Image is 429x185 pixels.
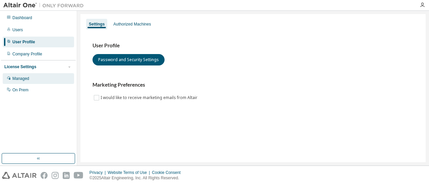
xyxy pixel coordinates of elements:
div: Privacy [89,170,108,175]
div: Website Terms of Use [108,170,152,175]
img: linkedin.svg [63,172,70,179]
div: User Profile [12,39,35,45]
p: © 2025 Altair Engineering, Inc. All Rights Reserved. [89,175,185,181]
img: altair_logo.svg [2,172,37,179]
div: Cookie Consent [152,170,184,175]
div: Managed [12,76,29,81]
div: Company Profile [12,51,42,57]
div: Users [12,27,23,33]
div: License Settings [4,64,36,70]
img: facebook.svg [41,172,48,179]
div: Authorized Machines [113,21,151,27]
button: Password and Security Settings [93,54,165,65]
img: instagram.svg [52,172,59,179]
label: I would like to receive marketing emails from Altair [101,94,199,102]
div: Dashboard [12,15,32,20]
img: youtube.svg [74,172,83,179]
h3: Marketing Preferences [93,82,414,88]
div: On Prem [12,87,28,93]
img: Altair One [3,2,87,9]
h3: User Profile [93,42,414,49]
div: Settings [89,21,105,27]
